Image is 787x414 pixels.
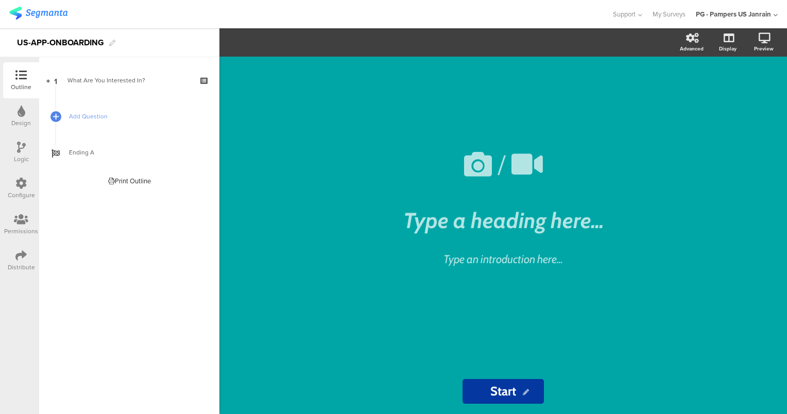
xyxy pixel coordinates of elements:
span: / [498,145,506,185]
div: Preview [754,45,774,53]
div: Type a heading here... [313,207,694,234]
div: Print Outline [108,176,151,186]
span: Support [613,9,636,19]
div: Permissions [4,227,38,236]
input: Start [463,379,544,404]
span: Add Question [69,111,201,122]
div: Type an introduction here... [323,251,683,268]
span: Ending A [69,147,201,158]
div: PG - Pampers US Janrain [696,9,771,19]
div: Design [11,118,31,128]
div: Outline [11,82,31,92]
div: Display [719,45,737,53]
span: 1 [54,75,57,86]
div: Advanced [680,45,704,53]
a: 1 What Are You Interested In? [42,62,217,98]
a: Ending A [42,134,217,170]
div: Configure [8,191,35,200]
div: Logic [14,154,29,164]
div: Distribute [8,263,35,272]
img: segmanta logo [9,7,67,20]
div: US-APP-ONBOARDING [17,34,104,51]
div: What Are You Interested In? [67,75,191,85]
